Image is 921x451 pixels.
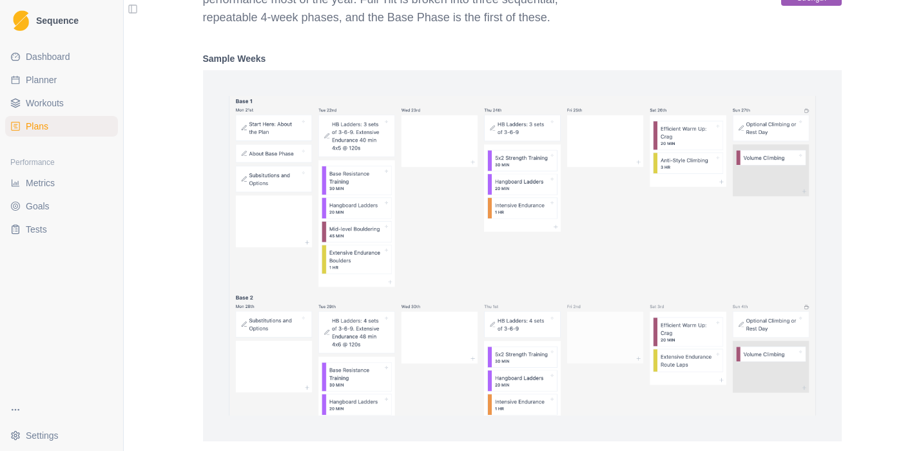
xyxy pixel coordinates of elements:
span: Metrics [26,177,55,189]
span: Tests [26,223,47,236]
span: Workouts [26,97,64,110]
span: Planner [26,73,57,86]
a: Plans [5,116,118,137]
button: Settings [5,425,118,446]
a: Workouts [5,93,118,113]
a: Goals [5,196,118,216]
span: Goals [26,200,50,213]
a: LogoSequence [5,5,118,36]
span: Sequence [36,16,79,25]
a: Planner [5,70,118,90]
a: Tests [5,219,118,240]
img: Logo [13,10,29,32]
span: Plans [26,120,48,133]
div: Performance [5,152,118,173]
a: Dashboard [5,46,118,67]
h4: Sample Weeks [203,52,842,65]
a: Metrics [5,173,118,193]
img: Full Tilt Route Climbing 1: Base Phase [229,96,817,416]
span: Dashboard [26,50,70,63]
